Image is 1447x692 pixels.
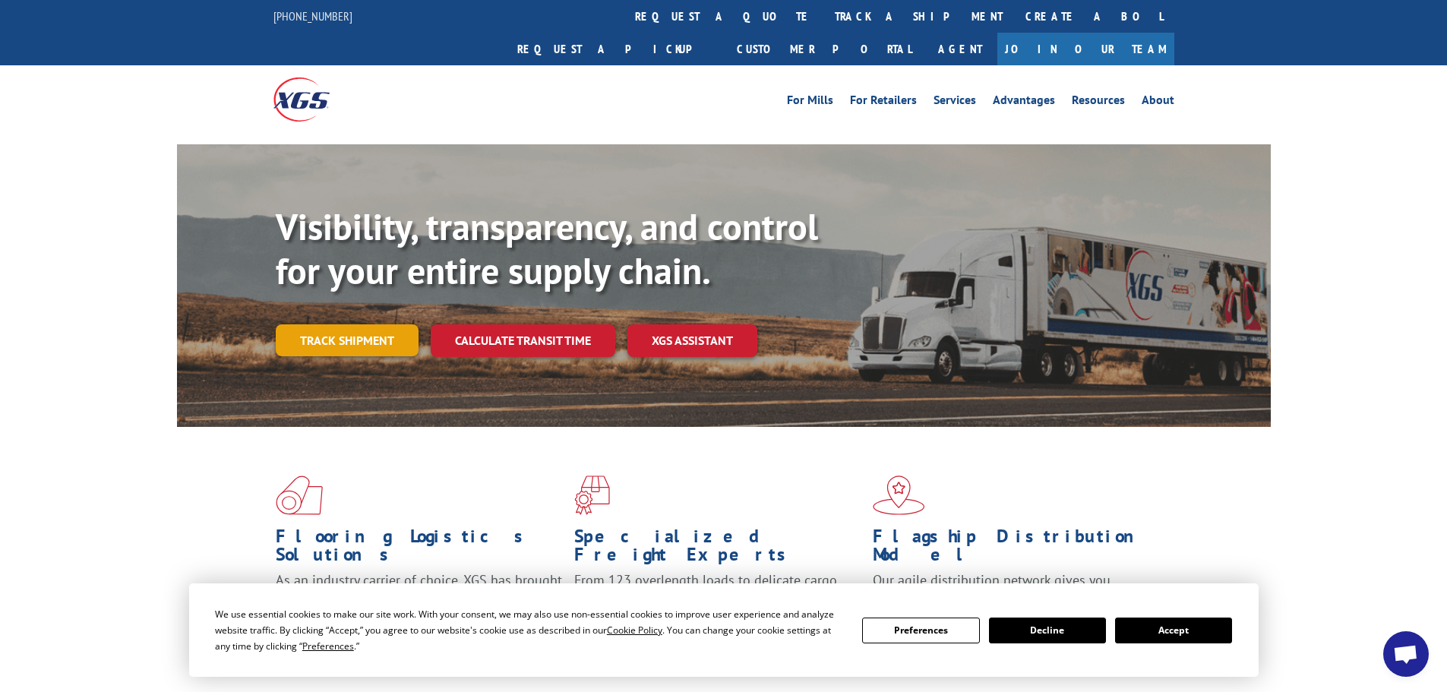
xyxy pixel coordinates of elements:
button: Preferences [862,618,979,643]
span: Cookie Policy [607,624,662,637]
a: Advantages [993,94,1055,111]
a: XGS ASSISTANT [627,324,757,357]
img: xgs-icon-flagship-distribution-model-red [873,476,925,515]
h1: Flagship Distribution Model [873,527,1160,571]
img: xgs-icon-total-supply-chain-intelligence-red [276,476,323,515]
a: Customer Portal [725,33,923,65]
a: Agent [923,33,997,65]
a: Services [934,94,976,111]
a: [PHONE_NUMBER] [273,8,352,24]
h1: Flooring Logistics Solutions [276,527,563,571]
div: We use essential cookies to make our site work. With your consent, we may also use non-essential ... [215,606,844,654]
a: Resources [1072,94,1125,111]
a: Open chat [1383,631,1429,677]
span: Our agile distribution network gives you nationwide inventory management on demand. [873,571,1152,607]
a: About [1142,94,1174,111]
h1: Specialized Freight Experts [574,527,861,571]
a: For Mills [787,94,833,111]
button: Decline [989,618,1106,643]
button: Accept [1115,618,1232,643]
a: Track shipment [276,324,419,356]
img: xgs-icon-focused-on-flooring-red [574,476,610,515]
a: For Retailers [850,94,917,111]
span: As an industry carrier of choice, XGS has brought innovation and dedication to flooring logistics... [276,571,562,625]
a: Join Our Team [997,33,1174,65]
span: Preferences [302,640,354,653]
div: Cookie Consent Prompt [189,583,1259,677]
p: From 123 overlength loads to delicate cargo, our experienced staff knows the best way to move you... [574,571,861,639]
a: Calculate transit time [431,324,615,357]
b: Visibility, transparency, and control for your entire supply chain. [276,203,818,294]
a: Request a pickup [506,33,725,65]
